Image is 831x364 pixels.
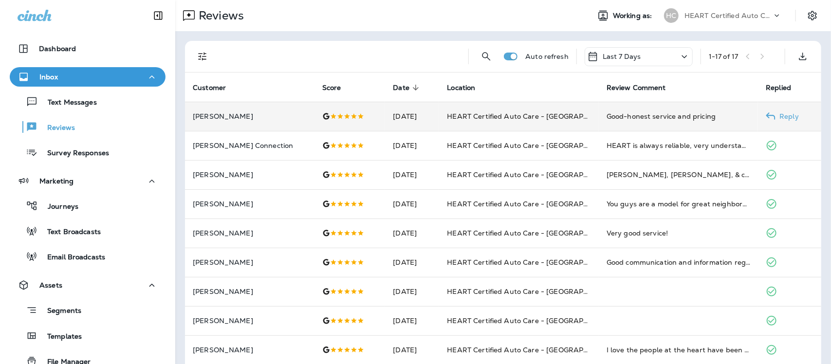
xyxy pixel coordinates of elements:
[322,84,341,92] span: Score
[793,47,813,66] button: Export as CSV
[447,316,622,325] span: HEART Certified Auto Care - [GEOGRAPHIC_DATA]
[607,84,666,92] span: Review Comment
[193,200,307,208] p: [PERSON_NAME]
[804,7,821,24] button: Settings
[193,288,307,295] p: [PERSON_NAME]
[37,228,101,237] p: Text Broadcasts
[447,258,622,267] span: HEART Certified Auto Care - [GEOGRAPHIC_DATA]
[447,84,475,92] span: Location
[10,246,166,267] button: Email Broadcasts
[145,6,172,25] button: Collapse Sidebar
[613,12,654,20] span: Working as:
[193,229,307,237] p: [PERSON_NAME]
[37,149,109,158] p: Survey Responses
[10,300,166,321] button: Segments
[37,124,75,133] p: Reviews
[193,258,307,266] p: [PERSON_NAME]
[193,317,307,325] p: [PERSON_NAME]
[10,196,166,216] button: Journeys
[447,170,622,179] span: HEART Certified Auto Care - [GEOGRAPHIC_DATA]
[684,12,772,19] p: HEART Certified Auto Care
[664,8,679,23] div: HC
[766,84,791,92] span: Replied
[607,199,751,209] div: You guys are a model for great neighborhood auto service!
[477,47,496,66] button: Search Reviews
[393,84,409,92] span: Date
[38,202,78,212] p: Journeys
[603,53,641,60] p: Last 7 Days
[10,117,166,137] button: Reviews
[607,345,751,355] div: I love the people at the heart have been coming to them for years very kind very informative and ...
[385,248,439,277] td: [DATE]
[385,160,439,189] td: [DATE]
[10,142,166,163] button: Survey Responses
[10,91,166,112] button: Text Messages
[385,131,439,160] td: [DATE]
[193,171,307,179] p: [PERSON_NAME]
[10,67,166,87] button: Inbox
[607,141,751,150] div: HEART is always reliable, very understanding and responsible. Hard to find that in this kind of b...
[525,53,569,60] p: Auto refresh
[193,83,239,92] span: Customer
[193,84,226,92] span: Customer
[10,326,166,346] button: Templates
[37,253,105,262] p: Email Broadcasts
[39,73,58,81] p: Inbox
[39,45,76,53] p: Dashboard
[447,112,622,121] span: HEART Certified Auto Care - [GEOGRAPHIC_DATA]
[10,171,166,191] button: Marketing
[447,141,622,150] span: HEART Certified Auto Care - [GEOGRAPHIC_DATA]
[39,177,74,185] p: Marketing
[447,346,622,354] span: HEART Certified Auto Care - [GEOGRAPHIC_DATA]
[607,228,751,238] div: Very good service!
[385,102,439,131] td: [DATE]
[322,83,354,92] span: Score
[447,200,622,208] span: HEART Certified Auto Care - [GEOGRAPHIC_DATA]
[10,275,166,295] button: Assets
[607,111,751,121] div: Good-honest service and pricing
[38,98,97,108] p: Text Messages
[607,83,679,92] span: Review Comment
[766,83,804,92] span: Replied
[385,277,439,306] td: [DATE]
[393,83,422,92] span: Date
[10,39,166,58] button: Dashboard
[385,218,439,248] td: [DATE]
[195,8,244,23] p: Reviews
[193,142,307,149] p: [PERSON_NAME] Connection
[37,332,82,342] p: Templates
[385,189,439,218] td: [DATE]
[447,229,622,237] span: HEART Certified Auto Care - [GEOGRAPHIC_DATA]
[385,306,439,335] td: [DATE]
[447,83,488,92] span: Location
[709,53,738,60] div: 1 - 17 of 17
[607,257,751,267] div: Good communication and information regarding quotes for future needs. Didn’t wait long for oil an...
[776,112,799,120] p: Reply
[607,170,751,180] div: Armando, Jaime, & colleague Mechanic are thoroughly competent, professional & polite. Great to ha...
[193,346,307,354] p: [PERSON_NAME]
[37,307,81,316] p: Segments
[39,281,62,289] p: Assets
[193,47,212,66] button: Filters
[447,287,622,296] span: HEART Certified Auto Care - [GEOGRAPHIC_DATA]
[193,112,307,120] p: [PERSON_NAME]
[10,221,166,241] button: Text Broadcasts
